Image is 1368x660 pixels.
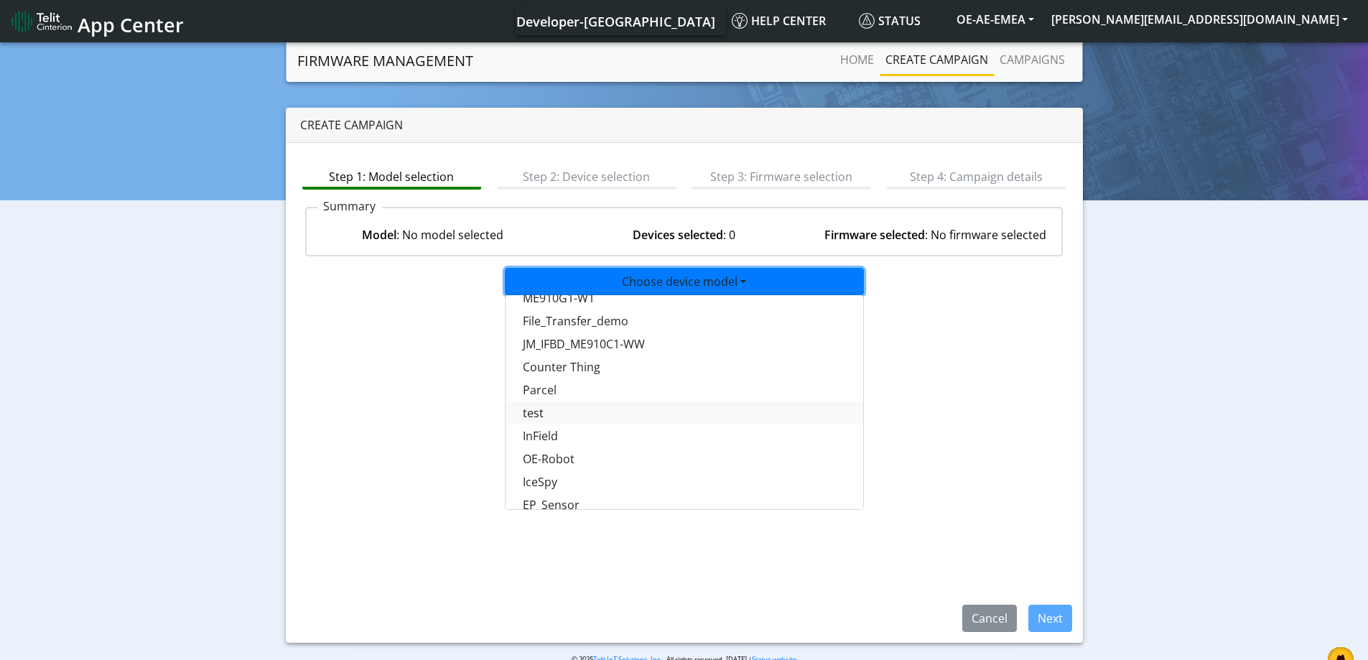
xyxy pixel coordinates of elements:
button: Cancel [962,605,1017,632]
button: Parcel [506,378,865,401]
button: IceSpy [506,470,865,493]
div: Create campaign [286,108,1083,143]
span: App Center [78,11,184,38]
a: App Center [11,6,182,37]
strong: Firmware selected [824,227,925,243]
button: [PERSON_NAME][EMAIL_ADDRESS][DOMAIN_NAME] [1043,6,1357,32]
span: Status [859,13,921,29]
a: Help center [726,6,853,35]
img: logo-telit-cinterion-gw-new.png [11,10,72,33]
div: : 0 [559,226,810,243]
button: Counter Thing [506,355,865,378]
button: test [506,401,865,424]
a: Home [834,45,880,74]
a: Status [853,6,948,35]
button: ME910G1-W1 [506,287,865,310]
span: Developer-[GEOGRAPHIC_DATA] [516,13,715,30]
div: : No model selected [307,226,559,243]
button: OE-AE-EMEA [948,6,1043,32]
a: Step 1: Model selection [302,162,482,190]
button: InField [506,424,865,447]
button: JM_IFBD_ME910C1-WW [506,333,865,355]
p: Summary [317,197,382,215]
a: Campaigns [994,45,1071,74]
span: Help center [732,13,826,29]
a: Create campaign [880,45,994,74]
button: Choose device model [505,268,864,295]
div: Choose device model [505,294,864,510]
strong: Devices selected [633,227,723,243]
a: Your current platform instance [516,6,715,35]
button: OE-Robot [506,447,865,470]
div: : No firmware selected [809,226,1061,243]
button: EP_Sensor [506,493,865,516]
a: Firmware management [297,47,473,75]
img: knowledge.svg [732,13,748,29]
button: File_Transfer_demo [506,310,865,333]
strong: Model [362,227,396,243]
img: status.svg [859,13,875,29]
